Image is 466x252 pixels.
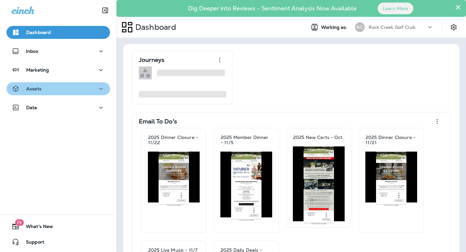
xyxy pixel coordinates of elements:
button: Close [455,2,461,12]
img: 9031139a-3234-4dc6-b846-8fcbe1243c2b.jpg [293,146,345,225]
span: Working as: [321,25,349,30]
p: Dig Deeper into Reviews - Sentiment Analysis Now Available [169,7,375,9]
img: 54c80c36-6b43-4925-8ffb-6bba40e9a6cb.jpg [220,152,272,221]
p: Rock Creek Golf Club [369,25,416,30]
p: 2025 Dinner Closure - 11/22 [148,135,199,145]
p: 2025 New Carts - Oct. [293,135,344,140]
img: f2f21fe7-8e27-4411-b1f4-285ae8ddf1b3.jpg [148,152,200,206]
span: 19 [15,219,24,226]
p: Assets [26,86,41,91]
span: Support [19,239,44,247]
span: What's New [19,224,53,232]
p: 2025 Member Dinner - 11/5 [221,135,272,145]
button: Marketing [6,63,110,76]
div: RC [355,22,365,32]
p: Dashboard [26,30,51,35]
p: Data [26,105,37,110]
p: Inbox [26,49,38,54]
button: Collapse Sidebar [96,4,114,17]
button: Inbox [6,45,110,58]
p: Dashboard [133,22,176,32]
button: Dashboard [6,26,110,39]
button: Learn More [378,3,413,14]
button: 19What's New [6,220,110,233]
p: Journeys [139,57,164,63]
button: Data [6,101,110,114]
p: Email To Do's [139,118,177,125]
button: Settings [448,21,460,33]
p: Marketing [26,67,49,73]
button: Assets [6,82,110,95]
img: ea80e1d5-d6d0-4f50-8add-b7704fd6eb1e.jpg [365,152,417,206]
p: 2025 Dinner Closure - 11/21 [366,135,417,145]
button: Support [6,235,110,248]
